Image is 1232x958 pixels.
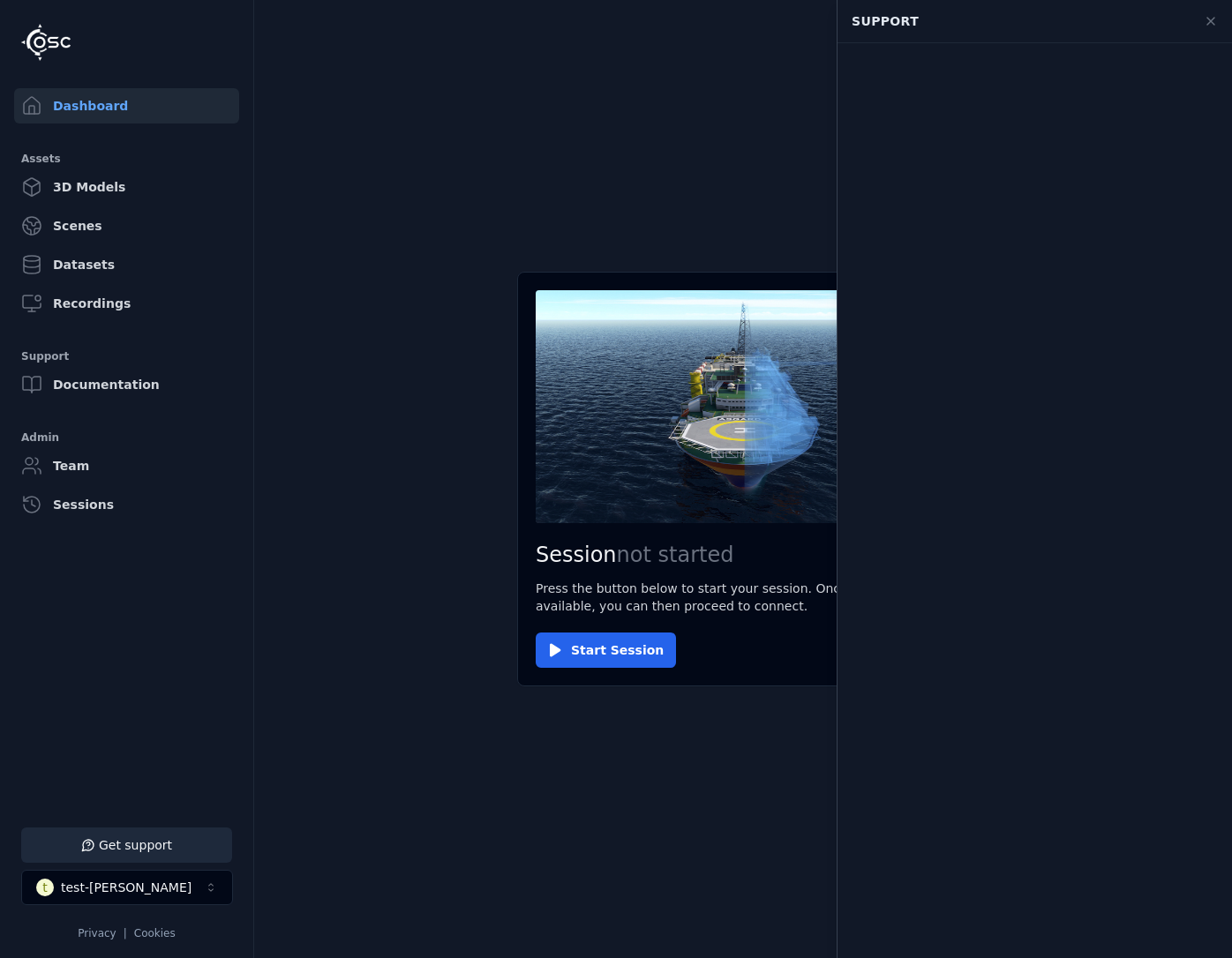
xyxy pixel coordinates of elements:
div: test-[PERSON_NAME] [61,879,192,896]
a: Cookies [134,927,176,939]
p: Press the button below to start your session. Once your session is available, you can then procee... [536,580,950,615]
button: Select a workspace [21,870,233,905]
a: Privacy [78,927,116,939]
button: Start Session [536,632,676,668]
span: not started [617,543,734,567]
div: Support [841,4,1193,38]
span: | [124,927,127,939]
h2: Session [536,541,950,569]
div: t [36,879,54,896]
div: Chat Widget [838,43,1232,945]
